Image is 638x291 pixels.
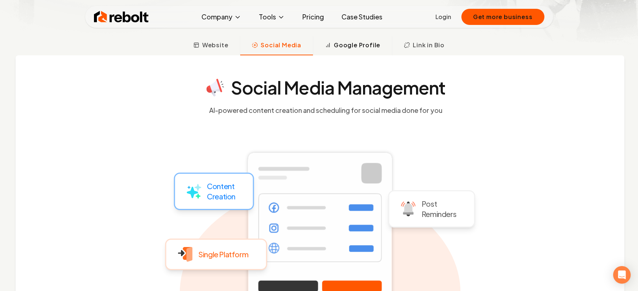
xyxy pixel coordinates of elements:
p: Content Creation [207,181,235,202]
button: Link in Bio [392,36,456,55]
span: Google Profile [334,41,380,49]
p: Post Reminders [422,199,456,219]
h4: Social Media Management [231,79,445,96]
img: Rebolt Logo [94,10,149,24]
a: Pricing [297,10,330,24]
button: Company [196,10,247,24]
p: Single Platform [198,249,248,259]
a: Login [435,12,451,21]
button: Website [182,36,240,55]
span: Social Media [261,41,301,49]
button: Google Profile [313,36,392,55]
span: Website [202,41,229,49]
a: Case Studies [336,10,388,24]
span: Link in Bio [413,41,445,49]
div: Open Intercom Messenger [613,266,631,284]
button: Tools [253,10,291,24]
button: Social Media [240,36,313,55]
button: Get more business [461,9,544,25]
